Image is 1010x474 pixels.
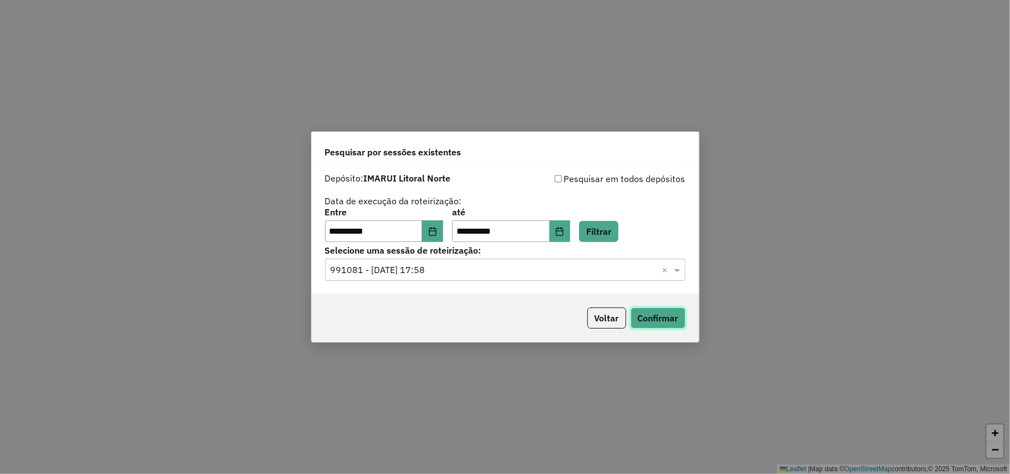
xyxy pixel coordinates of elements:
label: Data de execução da roteirização: [325,194,462,208]
button: Filtrar [579,221,618,242]
button: Choose Date [422,220,443,243]
label: Entre [325,205,443,219]
span: Pesquisar por sessões existentes [325,145,461,159]
button: Choose Date [550,220,571,243]
button: Voltar [587,307,626,329]
label: até [452,205,570,219]
label: Selecione uma sessão de roteirização: [325,244,686,257]
button: Confirmar [631,307,686,329]
label: Depósito: [325,172,451,185]
div: Pesquisar em todos depósitos [505,172,686,185]
strong: IMARUI Litoral Norte [364,173,451,184]
span: Clear all [662,263,672,276]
